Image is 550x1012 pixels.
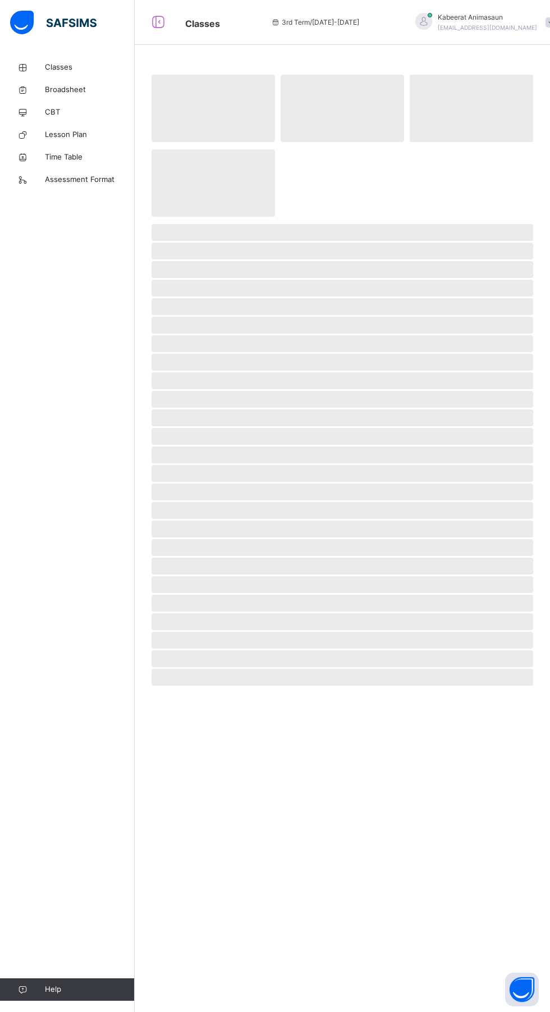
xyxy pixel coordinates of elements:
span: ‌ [152,280,533,297]
span: ‌ [152,354,533,371]
span: Classes [185,18,220,29]
span: Help [45,984,134,995]
span: [EMAIL_ADDRESS][DOMAIN_NAME] [438,24,537,31]
span: ‌ [152,317,533,334]
span: ‌ [152,484,533,500]
span: ‌ [152,576,533,593]
span: Broadsheet [45,84,135,95]
span: ‌ [152,446,533,463]
span: ‌ [152,650,533,667]
span: ‌ [152,595,533,612]
span: ‌ [152,521,533,537]
span: session/term information [271,17,359,28]
span: ‌ [152,558,533,575]
span: Assessment Format [45,174,135,185]
span: ‌ [152,224,533,241]
span: ‌ [152,502,533,519]
span: Lesson Plan [45,129,135,140]
span: ‌ [152,391,533,408]
span: ‌ [152,298,533,315]
span: ‌ [152,261,533,278]
span: ‌ [152,632,533,649]
span: ‌ [152,372,533,389]
span: ‌ [281,75,404,142]
span: ‌ [152,243,533,259]
span: ‌ [152,613,533,630]
span: Time Table [45,152,135,163]
span: ‌ [410,75,533,142]
span: ‌ [152,428,533,445]
button: Open asap [505,973,539,1006]
span: ‌ [152,669,533,686]
span: ‌ [152,149,275,217]
span: Classes [45,62,135,73]
span: ‌ [152,409,533,426]
span: CBT [45,107,135,118]
span: ‌ [152,539,533,556]
span: ‌ [152,75,275,142]
span: ‌ [152,335,533,352]
img: safsims [10,11,97,34]
span: Kabeerat Animasaun [438,12,537,22]
span: ‌ [152,465,533,482]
